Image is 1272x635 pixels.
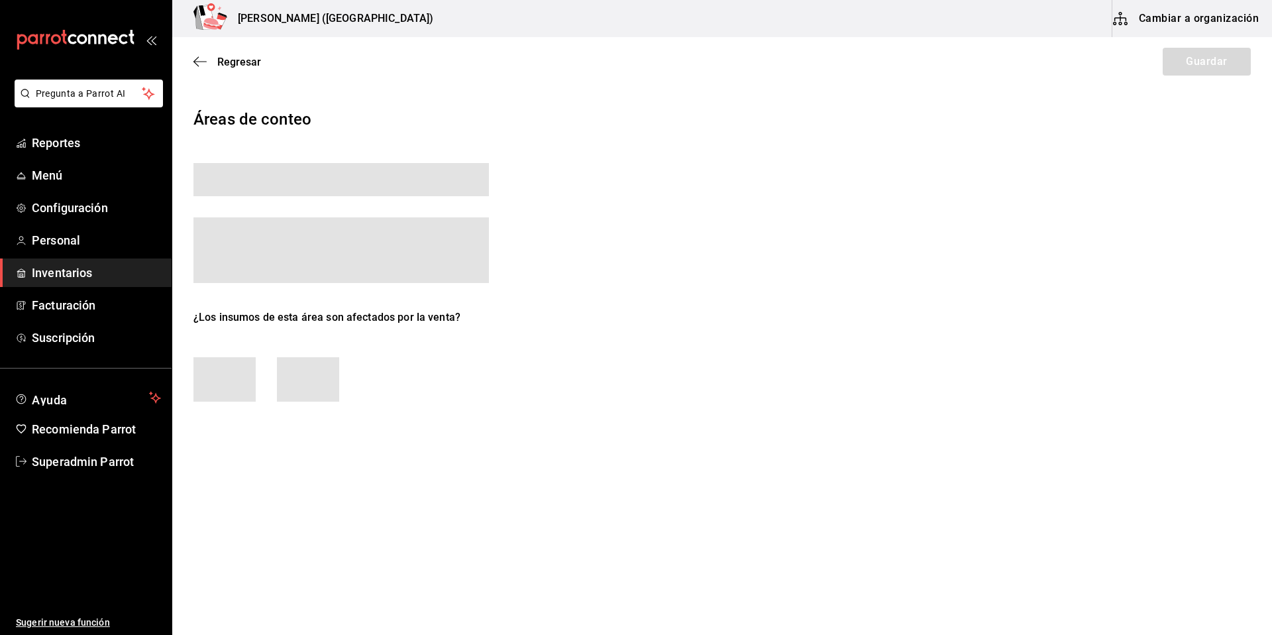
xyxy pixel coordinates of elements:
span: Pregunta a Parrot AI [36,87,142,101]
span: Inventarios [32,264,161,282]
span: Configuración [32,199,161,217]
h3: [PERSON_NAME] ([GEOGRAPHIC_DATA]) [227,11,433,27]
button: Pregunta a Parrot AI [15,80,163,107]
span: Ayuda [32,390,144,406]
span: Reportes [32,134,161,152]
span: Facturación [32,296,161,314]
div: ¿Los insumos de esta área son afectados por la venta? [193,310,1251,325]
span: Sugerir nueva función [16,616,161,630]
span: Superadmin Parrot [32,453,161,471]
span: Menú [32,166,161,184]
span: Regresar [217,56,261,68]
span: Suscripción [32,329,161,347]
span: Recomienda Parrot [32,420,161,438]
button: open_drawer_menu [146,34,156,45]
a: Pregunta a Parrot AI [9,96,163,110]
div: Áreas de conteo [193,107,1251,131]
button: Regresar [193,56,261,68]
span: Personal [32,231,161,249]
